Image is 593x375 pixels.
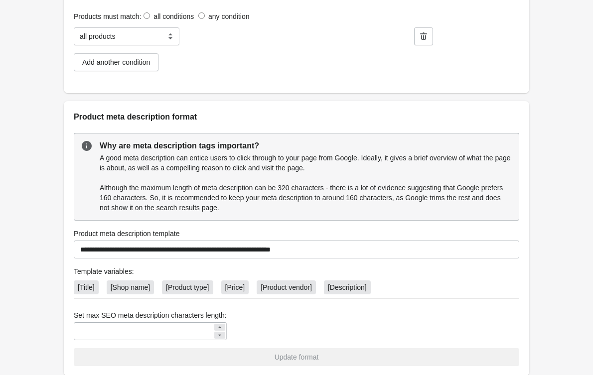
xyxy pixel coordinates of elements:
[74,133,519,366] form: Template variables:
[82,58,150,66] div: Add another condition
[166,283,209,291] span: [Product type]
[78,283,95,291] span: [Title]
[74,310,227,320] label: Set max SEO meta description characters length:
[208,12,250,20] label: any condition
[74,11,519,21] div: Products must match:
[70,277,103,298] button: [Title]
[74,53,158,71] button: Add another condition
[100,183,511,213] p: Although the maximum length of meta description can be 320 characters - there is a lot of evidenc...
[74,111,519,123] h2: Product meta description format
[261,283,312,291] span: [Product vendor]
[217,277,253,298] button: [Price]
[320,277,375,298] button: [Description]
[253,277,320,298] button: [Product vendor]
[111,283,150,291] span: [Shop name]
[100,153,511,173] p: A good meta description can entice users to click through to your page from Google. Ideally, it g...
[153,12,194,20] label: all conditions
[74,229,179,239] label: Product meta description template
[328,283,367,291] span: [Description]
[225,283,245,291] span: [Price]
[103,277,158,298] button: [Shop name]
[158,277,217,298] button: [Product type]
[100,140,511,152] p: Why are meta description tags important?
